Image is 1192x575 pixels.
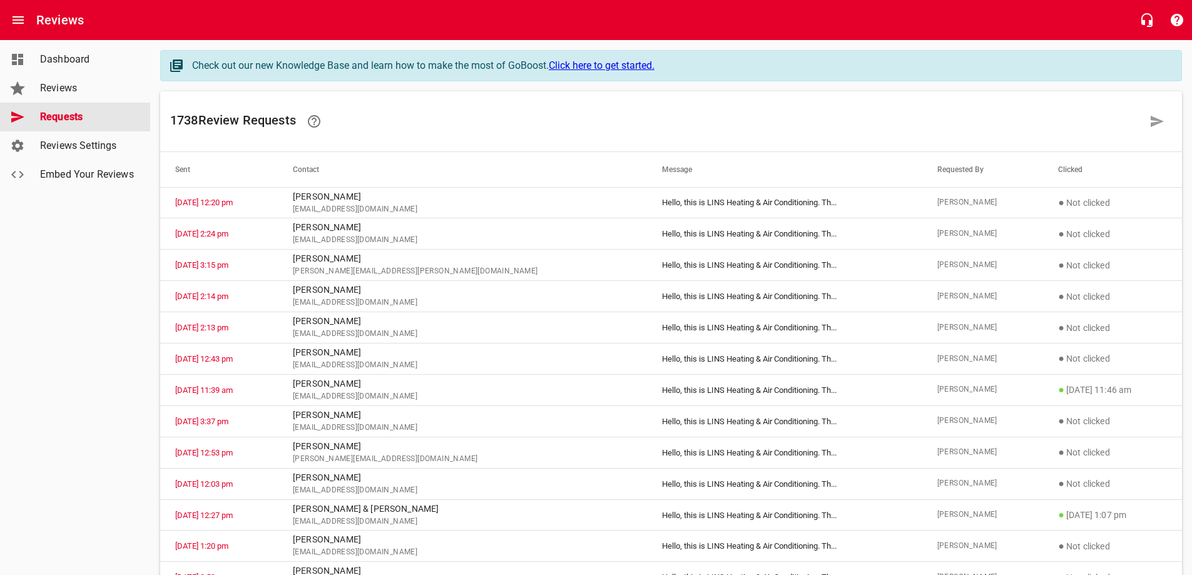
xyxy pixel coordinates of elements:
span: [EMAIL_ADDRESS][DOMAIN_NAME] [293,422,632,434]
button: Support Portal [1162,5,1192,35]
h6: 1738 Review Request s [170,106,1142,136]
td: Hello, this is LINS Heating & Air Conditioning. Th ... [647,531,922,562]
td: Hello, this is LINS Heating & Air Conditioning. Th ... [647,187,922,218]
th: Clicked [1043,152,1182,187]
a: Click here to get started. [549,59,655,71]
span: ● [1058,446,1064,458]
td: Hello, this is LINS Heating & Air Conditioning. Th ... [647,374,922,405]
p: [PERSON_NAME] [293,533,632,546]
span: [PERSON_NAME] [937,477,1029,490]
p: Not clicked [1058,539,1167,554]
span: [PERSON_NAME] [937,228,1029,240]
span: ● [1058,196,1064,208]
span: Reviews Settings [40,138,135,153]
span: ● [1058,540,1064,552]
a: [DATE] 1:20 pm [175,541,228,551]
td: Hello, this is LINS Heating & Air Conditioning. Th ... [647,218,922,250]
span: ● [1058,352,1064,364]
p: Not clicked [1058,195,1167,210]
button: Live Chat [1132,5,1162,35]
td: Hello, this is LINS Heating & Air Conditioning. Th ... [647,405,922,437]
span: Embed Your Reviews [40,167,135,182]
span: ● [1058,228,1064,240]
td: Hello, this is LINS Heating & Air Conditioning. Th ... [647,281,922,312]
p: Not clicked [1058,320,1167,335]
p: Not clicked [1058,414,1167,429]
button: Open drawer [3,5,33,35]
span: [PERSON_NAME][EMAIL_ADDRESS][PERSON_NAME][DOMAIN_NAME] [293,265,632,278]
p: Not clicked [1058,445,1167,460]
p: [DATE] 11:46 am [1058,382,1167,397]
span: [EMAIL_ADDRESS][DOMAIN_NAME] [293,359,632,372]
span: [EMAIL_ADDRESS][DOMAIN_NAME] [293,484,632,497]
span: [EMAIL_ADDRESS][DOMAIN_NAME] [293,328,632,340]
a: [DATE] 2:24 pm [175,229,228,238]
a: [DATE] 12:27 pm [175,511,233,520]
span: [PERSON_NAME] [937,446,1029,459]
a: [DATE] 12:03 pm [175,479,233,489]
span: Dashboard [40,52,135,67]
p: [PERSON_NAME] [293,221,632,234]
td: Hello, this is LINS Heating & Air Conditioning. Th ... [647,312,922,343]
p: Not clicked [1058,226,1167,242]
span: [EMAIL_ADDRESS][DOMAIN_NAME] [293,546,632,559]
span: [PERSON_NAME] [937,509,1029,521]
td: Hello, this is LINS Heating & Air Conditioning. Th ... [647,250,922,281]
a: [DATE] 12:53 pm [175,448,233,457]
span: [PERSON_NAME][EMAIL_ADDRESS][DOMAIN_NAME] [293,453,632,466]
p: Not clicked [1058,289,1167,304]
p: [PERSON_NAME] [293,252,632,265]
span: ● [1058,290,1064,302]
span: Reviews [40,81,135,96]
span: ● [1058,384,1064,395]
span: [PERSON_NAME] [937,540,1029,552]
a: [DATE] 11:39 am [175,385,233,395]
span: [PERSON_NAME] [937,290,1029,303]
p: [PERSON_NAME] [293,409,632,422]
span: ● [1058,509,1064,521]
span: ● [1058,322,1064,333]
p: [DATE] 1:07 pm [1058,507,1167,522]
a: [DATE] 12:20 pm [175,198,233,207]
a: [DATE] 2:13 pm [175,323,228,332]
a: [DATE] 3:15 pm [175,260,228,270]
p: Not clicked [1058,258,1167,273]
span: [EMAIL_ADDRESS][DOMAIN_NAME] [293,390,632,403]
span: [EMAIL_ADDRESS][DOMAIN_NAME] [293,297,632,309]
p: [PERSON_NAME] [293,283,632,297]
td: Hello, this is LINS Heating & Air Conditioning. Th ... [647,343,922,375]
p: [PERSON_NAME] [293,190,632,203]
span: [PERSON_NAME] [937,259,1029,272]
th: Message [647,152,922,187]
p: [PERSON_NAME] [293,440,632,453]
a: [DATE] 3:37 pm [175,417,228,426]
p: [PERSON_NAME] [293,377,632,390]
h6: Reviews [36,10,84,30]
p: [PERSON_NAME] & [PERSON_NAME] [293,502,632,516]
td: Hello, this is LINS Heating & Air Conditioning. Th ... [647,468,922,499]
p: Not clicked [1058,476,1167,491]
th: Sent [160,152,278,187]
td: Hello, this is LINS Heating & Air Conditioning. Th ... [647,499,922,531]
div: Check out our new Knowledge Base and learn how to make the most of GoBoost. [192,58,1169,73]
span: [PERSON_NAME] [937,384,1029,396]
p: [PERSON_NAME] [293,315,632,328]
span: [PERSON_NAME] [937,322,1029,334]
p: [PERSON_NAME] [293,346,632,359]
span: ● [1058,415,1064,427]
span: ● [1058,259,1064,271]
span: [EMAIL_ADDRESS][DOMAIN_NAME] [293,516,632,528]
th: Contact [278,152,647,187]
a: [DATE] 2:14 pm [175,292,228,301]
a: Learn how requesting reviews can improve your online presence [299,106,329,136]
span: [PERSON_NAME] [937,196,1029,209]
a: Request a review [1142,106,1172,136]
a: [DATE] 12:43 pm [175,354,233,364]
p: Not clicked [1058,351,1167,366]
span: [PERSON_NAME] [937,415,1029,427]
span: Requests [40,109,135,125]
span: [EMAIL_ADDRESS][DOMAIN_NAME] [293,234,632,247]
td: Hello, this is LINS Heating & Air Conditioning. Th ... [647,437,922,468]
p: [PERSON_NAME] [293,471,632,484]
span: ● [1058,477,1064,489]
